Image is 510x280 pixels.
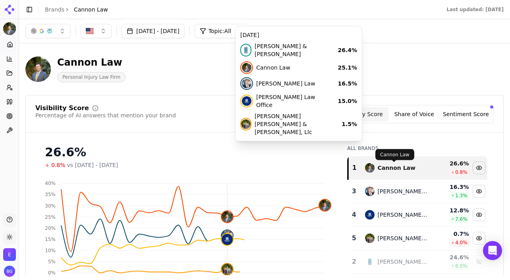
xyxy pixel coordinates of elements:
div: [PERSON_NAME] [PERSON_NAME] & [PERSON_NAME], Llc [378,234,427,242]
button: Hide hadfield stieben & doutt, llc data [473,232,485,245]
img: US [86,27,94,35]
div: 24.6 % [434,253,469,261]
span: 0.8 % [455,169,467,175]
button: Hide cannon law data [473,161,485,174]
img: Elite Legal Marketing [3,248,16,261]
div: [PERSON_NAME] Law Office [378,211,427,219]
div: 1 [352,163,357,173]
tr: 3dan caplis law[PERSON_NAME] Law16.3%1.3%Hide dan caplis law data [348,180,487,203]
div: [PERSON_NAME] Law [378,187,427,195]
img: cannon law [222,211,233,222]
span: vs [DATE] - [DATE] [67,161,118,169]
tspan: 40% [45,181,56,186]
div: 2 [351,257,357,266]
span: 4.0 % [455,239,467,246]
span: Personal Injury Law Firm [57,72,126,82]
div: Open Intercom Messenger [483,241,502,260]
div: 5 [351,233,357,243]
div: 26.6 % [434,159,469,167]
div: All Brands [347,145,487,152]
div: Cannon Law [57,56,126,69]
p: Cannon Law [380,152,410,158]
img: bachus & schanker [365,257,375,266]
img: Cannon Law [3,22,16,35]
div: Percentage of AI answers that mention your brand [35,111,176,119]
div: Last updated: [DATE] [446,6,504,13]
img: dan caplis law [365,187,375,196]
button: Share of Voice [388,107,440,121]
button: Current brand: Cannon Law [3,22,16,35]
tspan: 15% [45,237,56,242]
tspan: 5% [48,259,56,264]
button: Hide dan caplis law data [473,185,485,198]
span: Topic: All [209,27,231,35]
div: 16.3 % [434,183,469,191]
img: hoggatt law office [365,210,375,220]
span: Cannon Law [74,6,108,14]
button: [DATE] - [DATE] [122,24,185,38]
tspan: 35% [45,192,56,197]
button: Visibility Score [337,107,388,121]
img: Brian Gomez [4,266,15,277]
img: hadfield stieben & doutt, llc [365,233,375,243]
img: hoggatt law office [222,234,233,245]
img: hadfield stieben & doutt, llc [222,264,233,275]
tspan: 20% [45,226,56,231]
tr: 1cannon lawCannon Law26.6%0.8%Hide cannon law data [348,156,487,180]
div: 4 [351,210,357,220]
div: 3 [351,187,357,196]
img: cannon law [319,200,330,211]
button: Open user button [4,266,15,277]
img: Cannon Law [25,56,51,82]
button: Show bachus & schanker data [473,255,485,268]
div: [PERSON_NAME] & [PERSON_NAME] [378,258,427,266]
div: 12.8 % [434,206,469,214]
tr: 5hadfield stieben & doutt, llc[PERSON_NAME] [PERSON_NAME] & [PERSON_NAME], Llc0.7%4.0%Hide hadfie... [348,227,487,250]
div: Cannon Law [378,164,415,172]
button: Sentiment Score [440,107,492,121]
tr: 2bachus & schanker[PERSON_NAME] & [PERSON_NAME]24.6%6.0%Show bachus & schanker data [348,250,487,274]
tr: 4hoggatt law office[PERSON_NAME] Law Office12.8%7.6%Hide hoggatt law office data [348,203,487,227]
div: 26.6% [45,145,331,159]
a: Brands [45,6,64,13]
div: Visibility Score [35,105,89,111]
tspan: 30% [45,203,56,209]
button: Hide hoggatt law office data [473,208,485,221]
tspan: 10% [45,248,56,253]
button: Open organization switcher [3,248,16,261]
img: cannon law [365,163,375,173]
span: 7.6 % [455,216,467,222]
span: 1.3 % [455,192,467,199]
nav: breadcrumb [45,6,108,14]
span: 6.0 % [455,263,467,269]
tspan: 25% [45,214,56,220]
tspan: 0% [48,270,56,276]
div: 0.7 % [434,230,469,238]
span: 0.8% [51,161,66,169]
img: dan caplis law [222,230,233,241]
